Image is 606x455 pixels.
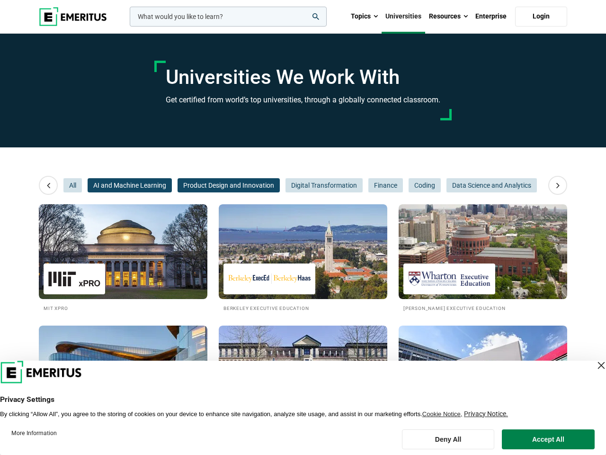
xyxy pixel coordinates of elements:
button: Coding [409,178,441,192]
button: Product Design and Innovation [178,178,280,192]
img: Universities We Work With [399,326,567,420]
button: Finance [368,178,403,192]
a: Login [515,7,567,27]
img: Universities We Work With [39,204,207,299]
img: Universities We Work With [219,326,387,420]
a: Universities We Work With Imperial Executive Education Imperial Executive Education [399,326,567,433]
input: woocommerce-product-search-field-0 [130,7,327,27]
button: AI and Machine Learning [88,178,172,192]
img: Berkeley Executive Education [228,268,311,290]
img: Wharton Executive Education [408,268,490,290]
a: Universities We Work With MIT xPRO MIT xPRO [39,204,207,312]
a: Universities We Work With Berkeley Executive Education Berkeley Executive Education [219,204,387,312]
button: All [63,178,82,192]
img: Universities We Work With [399,204,567,299]
h1: Universities We Work With [166,65,440,89]
a: Universities We Work With Kellogg Executive Education [PERSON_NAME] Executive Education [39,326,207,433]
button: Data Science and Analytics [446,178,537,192]
h2: MIT xPRO [44,304,203,312]
h2: Berkeley Executive Education [223,304,383,312]
img: Universities We Work With [39,326,207,420]
a: Universities We Work With Wharton Executive Education [PERSON_NAME] Executive Education [399,204,567,312]
h2: [PERSON_NAME] Executive Education [403,304,562,312]
button: Digital Transformation [285,178,363,192]
img: MIT xPRO [48,268,100,290]
a: Universities We Work With Cambridge Judge Business School Executive Education Cambridge Judge Bus... [219,326,387,433]
h3: Get certified from world’s top universities, through a globally connected classroom. [166,94,440,106]
img: Universities We Work With [219,204,387,299]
